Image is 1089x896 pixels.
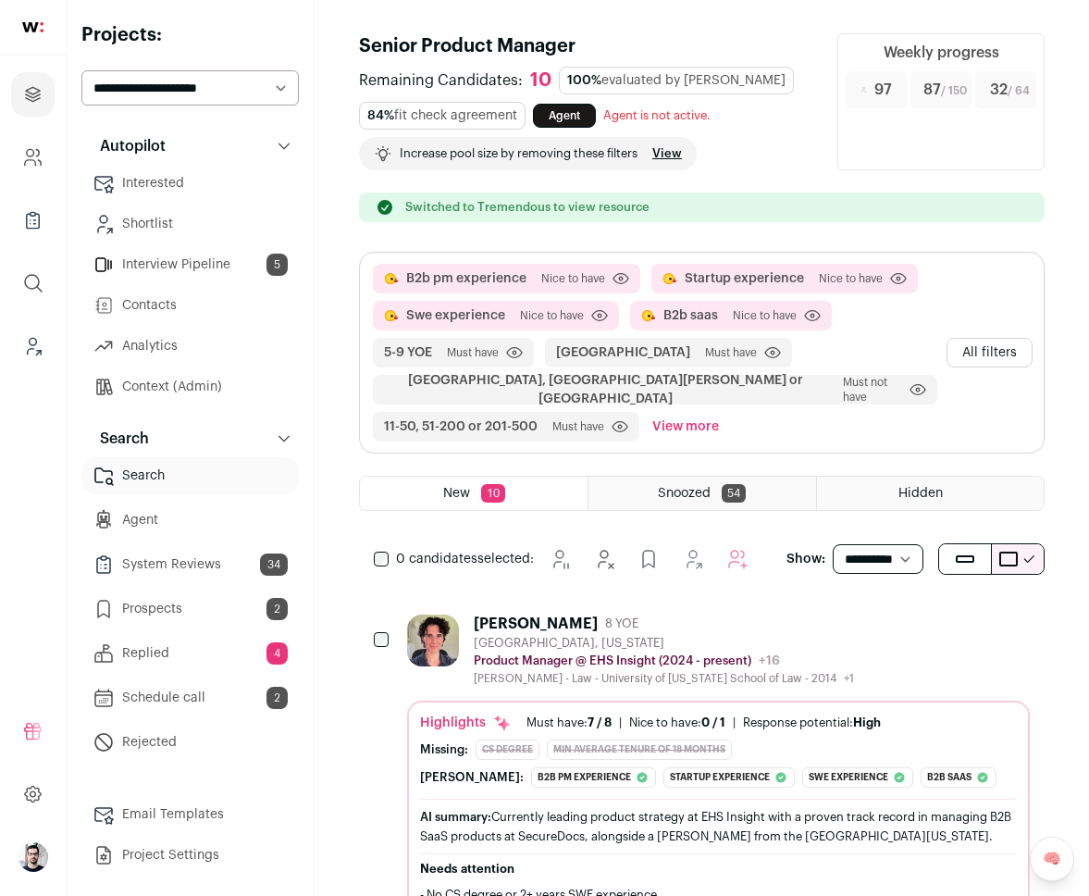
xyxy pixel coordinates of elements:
div: B2b saas [921,767,996,788]
button: Add to Autopilot [719,541,756,578]
a: Rejected [81,724,299,761]
button: Open dropdown [19,842,48,872]
button: Snooze [541,541,578,578]
div: [PERSON_NAME]: [420,770,524,785]
span: 32 [990,79,1030,101]
a: Agent [81,502,299,539]
a: Snoozed 54 [588,477,815,510]
span: Must have [705,345,757,360]
p: Autopilot [89,135,166,157]
a: Hidden [817,477,1044,510]
p: Show: [786,550,825,568]
p: Switched to Tremendous to view resource [405,200,650,215]
a: Analytics [81,328,299,365]
a: Company Lists [11,198,55,243]
span: 87 [923,79,967,101]
a: 🧠 [1030,837,1074,881]
button: Autopilot [81,128,299,165]
button: Search [81,420,299,457]
a: Prospects2 [81,591,299,628]
a: Shortlist [81,205,299,243]
a: Schedule call2 [81,679,299,716]
div: evaluated by [PERSON_NAME] [559,67,794,94]
button: All filters [947,338,1033,367]
span: 100% [567,74,601,87]
span: 2 [266,687,288,709]
span: selected: [396,550,534,568]
span: Nice to have [520,308,584,323]
span: 97 [874,79,892,101]
a: Leads (Backoffice) [11,324,55,368]
div: Must have: [526,716,612,730]
span: Remaining Candidates: [359,69,523,92]
span: Snoozed [658,487,711,500]
div: fit check agreement [359,102,526,130]
span: 8 YOE [605,616,638,631]
a: Project Settings [81,837,299,874]
div: Startup experience [663,767,795,788]
span: Must not have [843,375,902,404]
span: 34 [260,554,288,576]
span: AI summary: [420,811,491,823]
span: 54 [722,484,746,503]
a: Replied4 [81,635,299,672]
ul: | | [526,716,881,730]
div: Response potential: [743,716,881,730]
p: Product Manager @ EHS Insight (2024 - present) [474,653,751,668]
span: Nice to have [733,308,797,323]
div: CS degree [476,740,539,760]
p: Increase pool size by removing these filters [400,146,637,161]
a: Agent [533,104,596,128]
span: 0 candidates [396,553,477,566]
span: New [443,487,470,500]
span: +1 [844,673,854,684]
span: Nice to have [819,271,883,286]
a: Contacts [81,287,299,324]
a: View [652,146,682,161]
div: Missing: [420,742,468,757]
button: Hide [586,541,623,578]
a: System Reviews34 [81,546,299,583]
div: B2b pm experience [531,767,656,788]
span: / 150 [941,85,967,96]
span: Must have [447,345,499,360]
span: 84% [367,109,394,122]
div: Swe experience [802,767,913,788]
span: +16 [759,654,780,667]
a: Email Templates [81,796,299,833]
button: Swe experience [406,306,505,325]
h1: Senior Product Manager [359,33,815,59]
div: Weekly progress [884,42,999,64]
button: View more [649,412,723,442]
div: Highlights [420,714,512,732]
img: 1757009784491 [407,615,459,666]
button: Add to Shortlist [674,541,712,578]
span: Must have [552,419,604,434]
p: Search [89,428,149,450]
button: Add to Prospects [630,541,667,578]
span: Agent is not active. [603,109,711,121]
span: / 64 [1008,85,1030,96]
a: Company and ATS Settings [11,135,55,180]
div: [PERSON_NAME] [474,615,598,633]
button: 5-9 YOE [384,343,432,362]
button: Startup experience [685,269,804,288]
a: Interview Pipeline5 [81,246,299,283]
h2: Needs attention [420,862,1017,877]
button: 11-50, 51-200 or 201-500 [384,417,538,436]
div: [PERSON_NAME] - Law - University of [US_STATE] School of Law - 2014 [474,671,854,686]
img: wellfound-shorthand-0d5821cbd27db2630d0214b213865d53afaa358527fdda9d0ea32b1df1b89c2c.svg [22,22,43,32]
span: Nice to have [541,271,605,286]
span: 7 / 8 [588,716,612,728]
a: Projects [11,72,55,117]
h2: Projects: [81,22,299,48]
div: [GEOGRAPHIC_DATA], [US_STATE] [474,636,854,651]
div: Nice to have: [629,716,725,730]
span: 2 [266,598,288,620]
span: 5 [266,254,288,276]
span: 0 / 1 [701,716,725,728]
div: min average tenure of 18 months [547,740,732,760]
span: High [853,716,881,728]
button: B2b pm experience [406,269,526,288]
a: Search [81,457,299,494]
